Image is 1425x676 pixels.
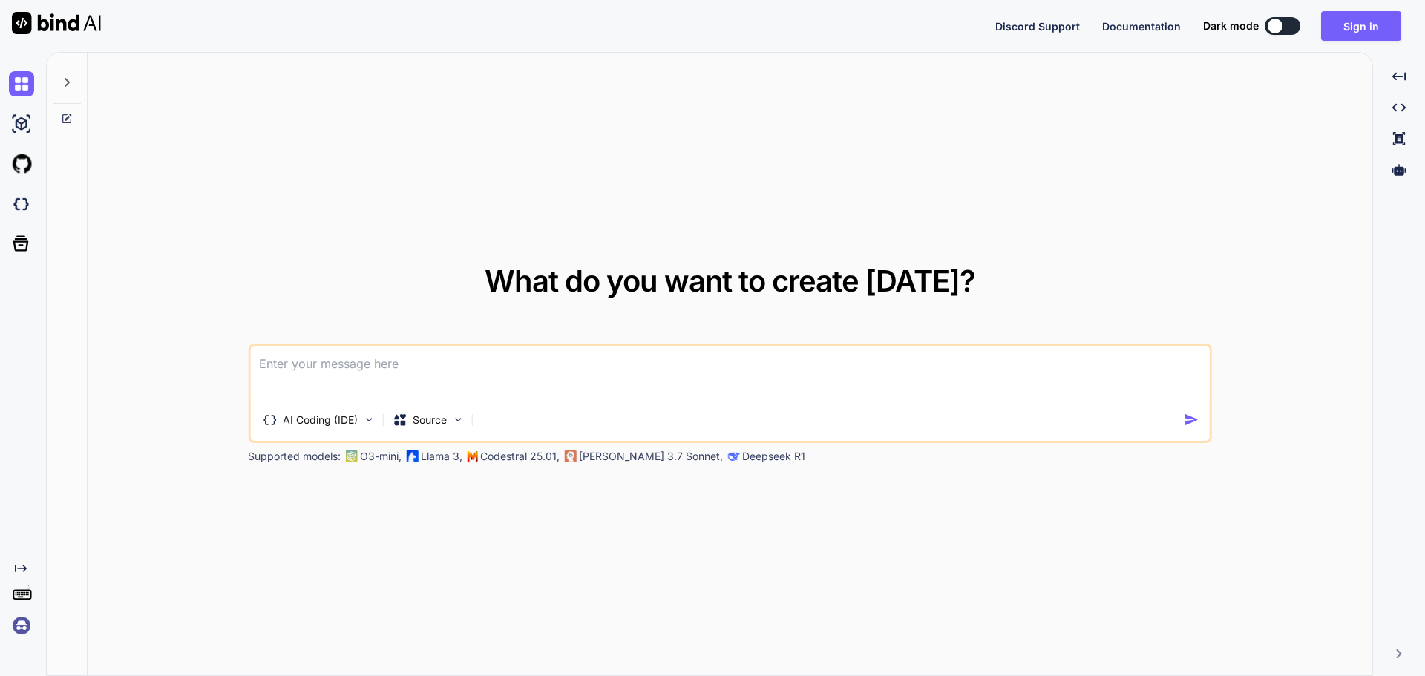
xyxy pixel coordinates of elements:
[1203,19,1259,33] span: Dark mode
[451,413,464,426] img: Pick Models
[485,263,975,299] span: What do you want to create [DATE]?
[9,71,34,96] img: chat
[345,450,357,462] img: GPT-4
[727,450,739,462] img: claude
[1321,11,1401,41] button: Sign in
[579,449,723,464] p: [PERSON_NAME] 3.7 Sonnet,
[467,451,477,462] img: Mistral-AI
[421,449,462,464] p: Llama 3,
[406,450,418,462] img: Llama2
[9,151,34,177] img: githubLight
[1102,20,1181,33] span: Documentation
[413,413,447,427] p: Source
[995,20,1080,33] span: Discord Support
[742,449,805,464] p: Deepseek R1
[480,449,560,464] p: Codestral 25.01,
[564,450,576,462] img: claude
[995,19,1080,34] button: Discord Support
[9,191,34,217] img: darkCloudIdeIcon
[9,111,34,137] img: ai-studio
[12,12,101,34] img: Bind AI
[362,413,375,426] img: Pick Tools
[9,613,34,638] img: signin
[283,413,358,427] p: AI Coding (IDE)
[1184,412,1199,427] img: icon
[360,449,402,464] p: O3-mini,
[248,449,341,464] p: Supported models:
[1102,19,1181,34] button: Documentation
